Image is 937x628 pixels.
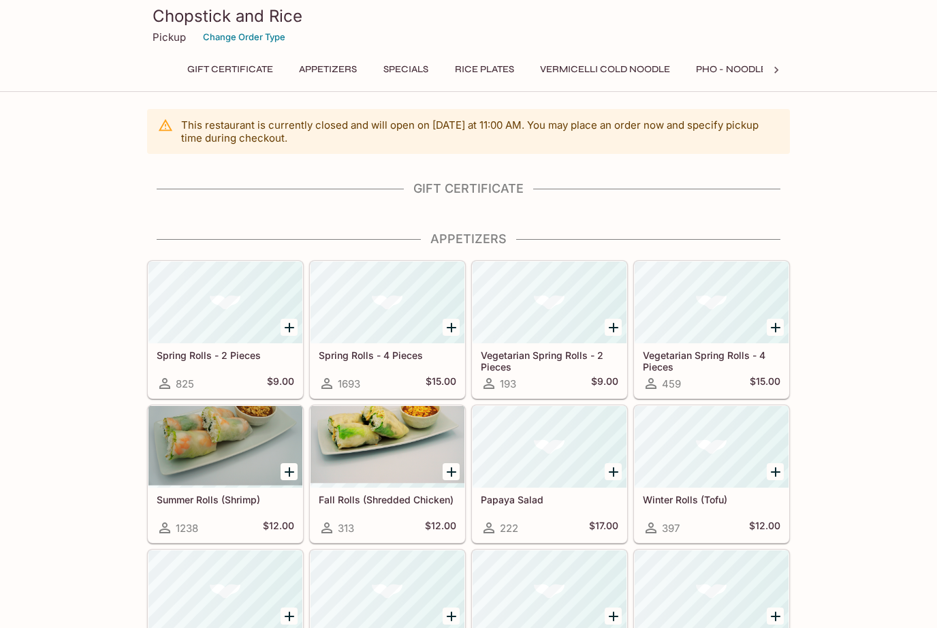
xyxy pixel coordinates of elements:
h5: $17.00 [589,520,618,536]
a: Winter Rolls (Tofu)397$12.00 [634,405,789,543]
button: Add Spring Rolls - 4 Pieces [443,319,460,336]
h5: Papaya Salad [481,494,618,505]
button: Add Banh Mi Sliders (4) [767,608,784,625]
a: Vegetarian Spring Rolls - 2 Pieces193$9.00 [472,261,627,398]
h4: Gift Certificate [147,181,790,196]
a: Spring Rolls - 4 Pieces1693$15.00 [310,261,465,398]
button: Add Papaya Salad [605,463,622,480]
h5: $15.00 [750,375,780,392]
h5: $12.00 [425,520,456,536]
h5: $9.00 [591,375,618,392]
span: 313 [338,522,354,535]
button: Add Fall Rolls (Shredded Chicken) [443,463,460,480]
span: 397 [662,522,680,535]
span: 1238 [176,522,198,535]
div: Fall Rolls (Shredded Chicken) [311,406,464,488]
a: Summer Rolls (Shrimp)1238$12.00 [148,405,303,543]
h5: Spring Rolls - 2 Pieces [157,349,294,361]
h5: $12.00 [263,520,294,536]
button: Pho - Noodle Soup [688,60,803,79]
p: This restaurant is currently closed and will open on [DATE] at 11:00 AM . You may place an order ... [181,119,779,144]
span: 193 [500,377,516,390]
button: Add Vegetarian Spring Rolls - 2 Pieces [605,319,622,336]
span: 459 [662,377,681,390]
button: Add Beef Salad [443,608,460,625]
div: Spring Rolls - 2 Pieces [148,262,302,343]
h5: Summer Rolls (Shrimp) [157,494,294,505]
button: Change Order Type [197,27,291,48]
a: Fall Rolls (Shredded Chicken)313$12.00 [310,405,465,543]
div: Vegetarian Spring Rolls - 2 Pieces [473,262,626,343]
button: Gift Certificate [180,60,281,79]
a: Spring Rolls - 2 Pieces825$9.00 [148,261,303,398]
h5: $15.00 [426,375,456,392]
h5: Spring Rolls - 4 Pieces [319,349,456,361]
button: Add Winter Rolls (Tofu) [767,463,784,480]
button: Rice Plates [447,60,522,79]
div: Vegetarian Spring Rolls - 4 Pieces [635,262,789,343]
h5: Vegetarian Spring Rolls - 2 Pieces [481,349,618,372]
button: Add Shredded Chicken Salad [281,608,298,625]
button: Add Spring Rolls - 2 Pieces [281,319,298,336]
a: Papaya Salad222$17.00 [472,405,627,543]
h5: Vegetarian Spring Rolls - 4 Pieces [643,349,780,372]
button: Add House Fried Chicken [605,608,622,625]
div: Spring Rolls - 4 Pieces [311,262,464,343]
h3: Chopstick and Rice [153,5,784,27]
button: Add Vegetarian Spring Rolls - 4 Pieces [767,319,784,336]
p: Pickup [153,31,186,44]
h5: $12.00 [749,520,780,536]
span: 1693 [338,377,360,390]
h5: Winter Rolls (Tofu) [643,494,780,505]
h5: Fall Rolls (Shredded Chicken) [319,494,456,505]
span: 222 [500,522,518,535]
span: 825 [176,377,194,390]
div: Papaya Salad [473,406,626,488]
div: Winter Rolls (Tofu) [635,406,789,488]
button: Specials [375,60,436,79]
h4: Appetizers [147,232,790,247]
button: Vermicelli Cold Noodle [533,60,678,79]
a: Vegetarian Spring Rolls - 4 Pieces459$15.00 [634,261,789,398]
button: Add Summer Rolls (Shrimp) [281,463,298,480]
h5: $9.00 [267,375,294,392]
div: Summer Rolls (Shrimp) [148,406,302,488]
button: Appetizers [291,60,364,79]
